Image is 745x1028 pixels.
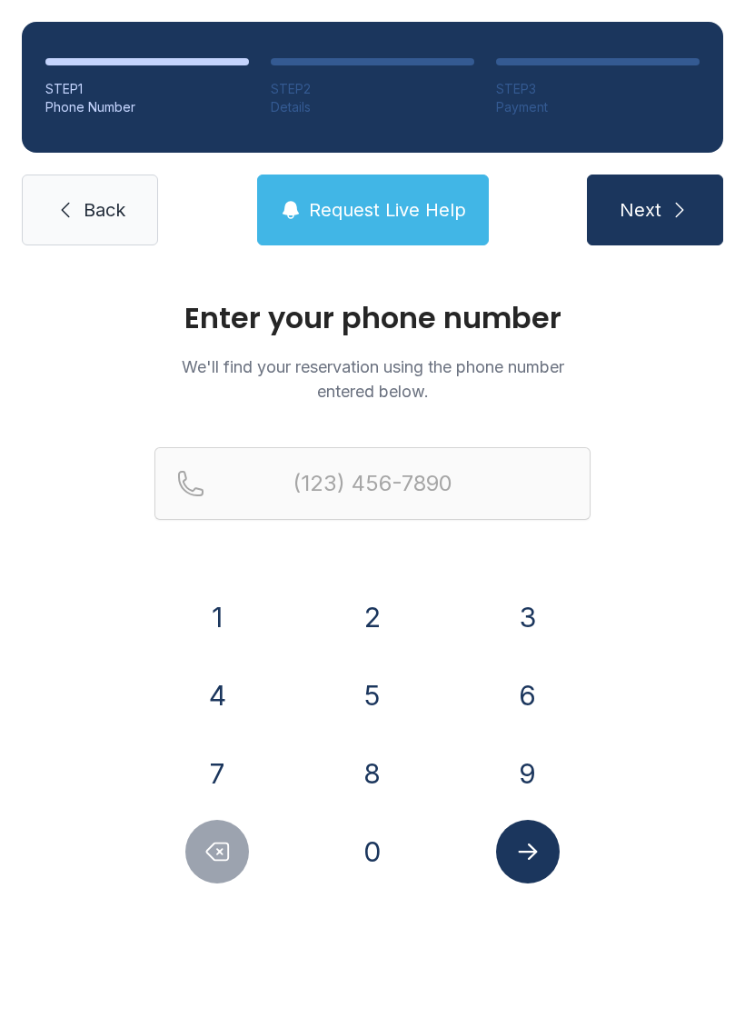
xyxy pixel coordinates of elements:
[496,820,560,883] button: Submit lookup form
[496,80,700,98] div: STEP 3
[185,742,249,805] button: 7
[84,197,125,223] span: Back
[45,80,249,98] div: STEP 1
[154,447,591,520] input: Reservation phone number
[341,742,404,805] button: 8
[341,585,404,649] button: 2
[620,197,661,223] span: Next
[496,98,700,116] div: Payment
[496,585,560,649] button: 3
[185,820,249,883] button: Delete number
[154,354,591,404] p: We'll find your reservation using the phone number entered below.
[45,98,249,116] div: Phone Number
[496,742,560,805] button: 9
[185,664,249,727] button: 4
[496,664,560,727] button: 6
[271,98,474,116] div: Details
[309,197,466,223] span: Request Live Help
[341,820,404,883] button: 0
[185,585,249,649] button: 1
[154,304,591,333] h1: Enter your phone number
[341,664,404,727] button: 5
[271,80,474,98] div: STEP 2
